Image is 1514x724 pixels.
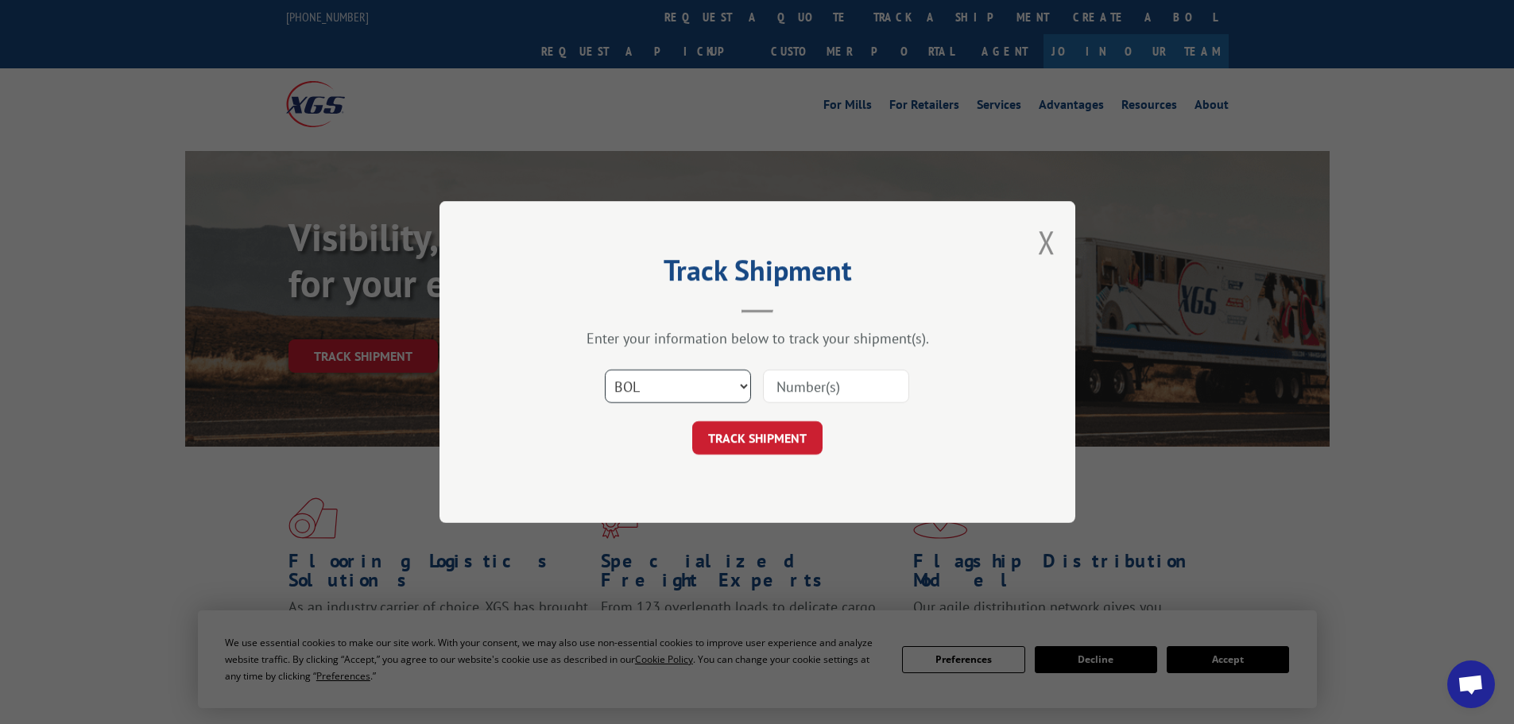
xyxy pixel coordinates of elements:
a: Open chat [1447,660,1495,708]
button: Close modal [1038,221,1055,263]
button: TRACK SHIPMENT [692,421,823,455]
div: Enter your information below to track your shipment(s). [519,329,996,347]
input: Number(s) [763,370,909,403]
h2: Track Shipment [519,259,996,289]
